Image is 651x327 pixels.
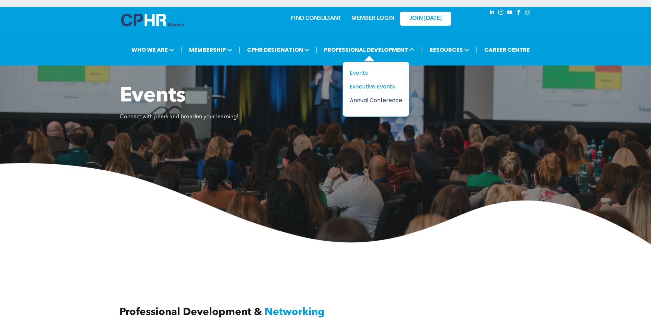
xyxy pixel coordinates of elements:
div: Annual Conference [350,96,397,105]
a: instagram [497,9,505,18]
div: Executive Events [350,82,397,91]
a: JOIN [DATE] [400,12,451,26]
div: Events [350,69,397,77]
a: Executive Events [350,82,402,91]
span: PROFESSIONAL DEVELOPMENT [322,44,417,56]
a: facebook [515,9,523,18]
a: Annual Conference [350,96,402,105]
a: MEMBER LOGIN [351,16,394,21]
span: WHO WE ARE [129,44,176,56]
li: | [181,43,183,57]
img: A blue and white logo for cp alberta [121,14,184,26]
span: MEMBERSHIP [187,44,234,56]
li: | [476,43,478,57]
li: | [421,43,423,57]
li: | [316,43,318,57]
span: Events [120,86,186,107]
a: FIND CONSULTANT [291,16,341,21]
span: CPHR DESIGNATION [245,44,312,56]
a: Social network [524,9,532,18]
a: Events [350,69,402,77]
a: linkedin [488,9,496,18]
span: Connect with peers and broaden your learning! [120,114,239,120]
a: CAREER CENTRE [482,44,532,56]
span: Networking [265,307,325,317]
span: JOIN [DATE] [409,15,442,22]
span: RESOURCES [427,44,472,56]
li: | [239,43,241,57]
span: Professional Development & [119,307,262,317]
a: youtube [506,9,514,18]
